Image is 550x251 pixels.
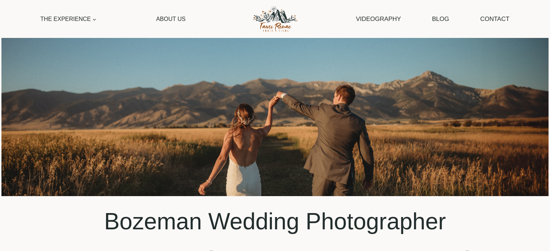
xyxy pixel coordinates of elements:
[245,4,305,34] img: Tami Renae Photo & Films Logo
[352,10,513,28] nav: Secondary
[153,11,189,27] a: About Us
[37,11,189,27] nav: Primary
[352,10,405,28] a: Videography
[429,10,453,28] a: Blog
[37,11,100,27] a: The Experience
[477,10,513,28] a: Contact
[40,14,97,24] span: The Experience
[59,208,491,235] h1: Bozeman Wedding Photographer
